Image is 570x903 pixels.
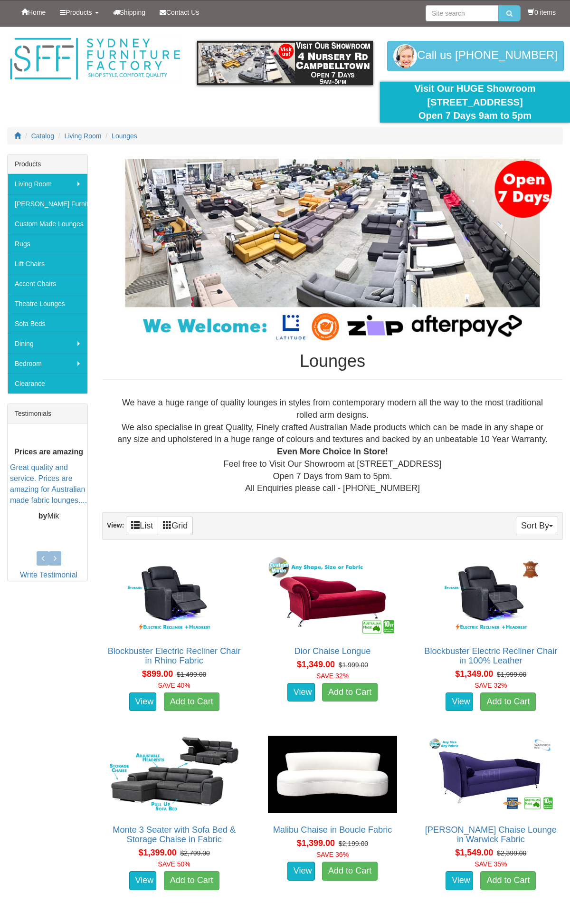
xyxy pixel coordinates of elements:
[322,862,378,881] a: Add to Cart
[113,825,236,844] a: Monte 3 Seater with Sofa Bed & Storage Chaise in Fabric
[8,314,87,334] a: Sofa Beds
[8,354,87,374] a: Bedroom
[8,404,87,423] div: Testimonials
[8,174,87,194] a: Living Room
[177,671,206,678] del: $1,499.00
[387,82,563,123] div: Visit Our HUGE Showroom [STREET_ADDRESS] Open 7 Days 9am to 5pm
[426,5,498,21] input: Site search
[102,352,563,371] h1: Lounges
[28,9,46,16] span: Home
[164,871,219,890] a: Add to Cart
[108,646,241,665] a: Blockbuster Electric Recliner Chair in Rhino Fabric
[424,733,558,816] img: Romeo Chaise Lounge in Warwick Fabric
[8,274,87,294] a: Accent Chairs
[455,848,493,857] span: $1,549.00
[424,555,558,637] img: Blockbuster Electric Recliner Chair in 100% Leather
[8,154,87,174] div: Products
[158,517,193,535] a: Grid
[455,669,493,679] span: $1,349.00
[475,682,507,689] font: SAVE 32%
[10,511,87,522] p: Mik
[497,849,526,857] del: $2,399.00
[8,294,87,314] a: Theatre Lounges
[8,234,87,254] a: Rugs
[480,692,536,711] a: Add to Cart
[10,464,87,505] a: Great quality and service. Prices are amazing for Australian made fabric lounges....
[287,862,315,881] a: View
[14,0,53,24] a: Home
[14,448,83,456] b: Prices are amazing
[102,159,563,342] img: Lounges
[316,851,349,858] font: SAVE 36%
[31,132,54,140] a: Catalog
[316,672,349,680] font: SAVE 32%
[180,849,209,857] del: $2,799.00
[129,692,157,711] a: View
[152,0,206,24] a: Contact Us
[528,8,556,17] li: 0 items
[53,0,105,24] a: Products
[425,825,557,844] a: [PERSON_NAME] Chaise Lounge in Warwick Fabric
[158,682,190,689] font: SAVE 40%
[475,860,507,868] font: SAVE 35%
[107,521,124,529] strong: View:
[7,36,183,82] img: Sydney Furniture Factory
[110,397,555,495] div: We have a huge range of quality lounges in styles from contemporary modern all the way to the mos...
[294,646,371,656] a: Dior Chaise Longue
[107,733,241,816] img: Monte 3 Seater with Sofa Bed & Storage Chaise in Fabric
[38,512,47,520] b: by
[266,733,399,816] img: Malibu Chaise in Boucle Fabric
[266,555,399,637] img: Dior Chaise Longue
[339,840,368,847] del: $2,199.00
[142,669,173,679] span: $899.00
[164,692,219,711] a: Add to Cart
[446,692,473,711] a: View
[480,871,536,890] a: Add to Cart
[8,374,87,394] a: Clearance
[126,517,158,535] a: List
[20,571,77,579] a: Write Testimonial
[497,671,526,678] del: $1,999.00
[107,555,241,637] img: Blockbuster Electric Recliner Chair in Rhino Fabric
[277,447,388,456] b: Even More Choice In Store!
[322,683,378,702] a: Add to Cart
[158,860,190,868] font: SAVE 50%
[446,871,473,890] a: View
[166,9,199,16] span: Contact Us
[139,848,177,857] span: $1,399.00
[112,132,137,140] a: Lounges
[66,9,92,16] span: Products
[339,661,368,669] del: $1,999.00
[273,825,392,835] a: Malibu Chaise in Boucle Fabric
[8,194,87,214] a: [PERSON_NAME] Furniture
[424,646,557,665] a: Blockbuster Electric Recliner Chair in 100% Leather
[106,0,153,24] a: Shipping
[8,334,87,354] a: Dining
[287,683,315,702] a: View
[65,132,102,140] a: Living Room
[129,871,157,890] a: View
[120,9,146,16] span: Shipping
[8,254,87,274] a: Lift Chairs
[297,838,335,848] span: $1,399.00
[197,41,373,85] img: showroom.gif
[516,517,558,535] button: Sort By
[8,214,87,234] a: Custom Made Lounges
[297,660,335,669] span: $1,349.00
